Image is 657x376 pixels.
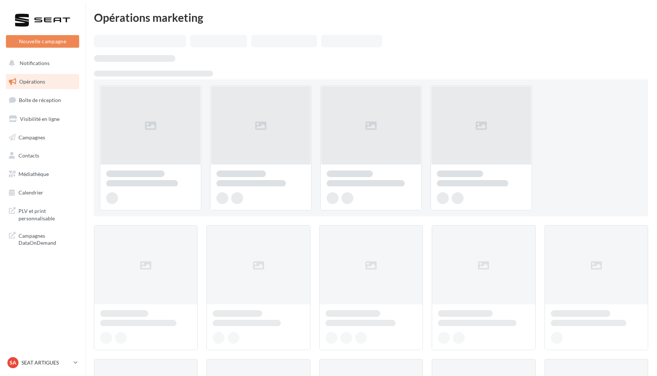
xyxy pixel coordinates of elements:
[4,203,81,225] a: PLV et print personnalisable
[4,74,81,89] a: Opérations
[20,60,50,66] span: Notifications
[6,356,79,370] a: SA SEAT ARTIGUES
[10,359,16,366] span: SA
[4,185,81,200] a: Calendrier
[18,206,76,222] span: PLV et print personnalisable
[18,171,49,177] span: Médiathèque
[18,231,76,247] span: Campagnes DataOnDemand
[4,130,81,145] a: Campagnes
[19,97,61,103] span: Boîte de réception
[4,92,81,108] a: Boîte de réception
[4,228,81,250] a: Campagnes DataOnDemand
[4,111,81,127] a: Visibilité en ligne
[18,152,39,159] span: Contacts
[18,189,43,196] span: Calendrier
[21,359,71,366] p: SEAT ARTIGUES
[4,55,78,71] button: Notifications
[18,134,45,140] span: Campagnes
[20,116,60,122] span: Visibilité en ligne
[19,78,45,85] span: Opérations
[4,166,81,182] a: Médiathèque
[4,148,81,163] a: Contacts
[94,12,648,23] div: Opérations marketing
[6,35,79,48] button: Nouvelle campagne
